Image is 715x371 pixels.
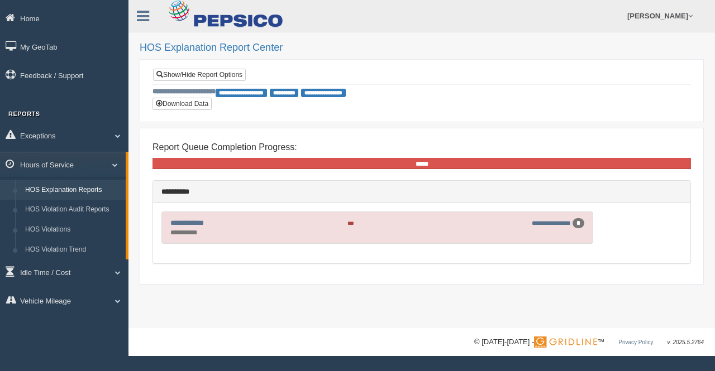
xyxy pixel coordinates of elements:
[474,336,704,348] div: © [DATE]-[DATE] - ™
[618,339,653,345] a: Privacy Policy
[152,98,212,110] button: Download Data
[140,42,704,54] h2: HOS Explanation Report Center
[534,336,597,348] img: Gridline
[20,200,126,220] a: HOS Violation Audit Reports
[20,240,126,260] a: HOS Violation Trend
[152,142,691,152] h4: Report Queue Completion Progress:
[20,220,126,240] a: HOS Violations
[668,339,704,345] span: v. 2025.5.2764
[20,180,126,200] a: HOS Explanation Reports
[153,69,246,81] a: Show/Hide Report Options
